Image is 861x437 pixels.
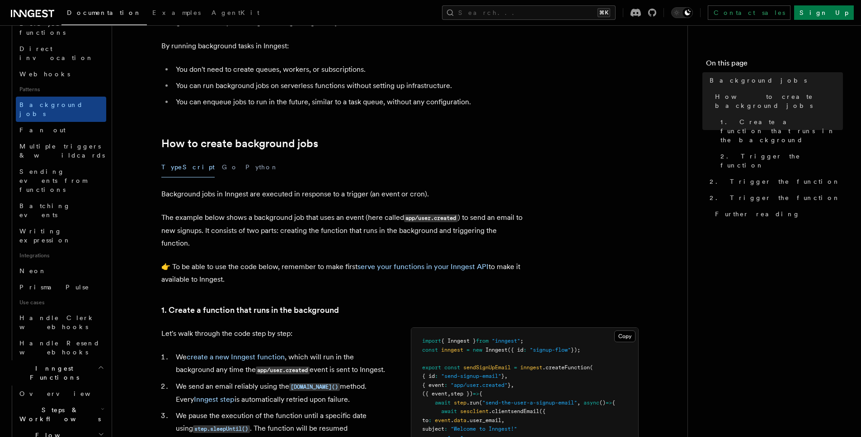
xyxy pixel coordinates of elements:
[571,347,580,353] span: });
[16,122,106,138] a: Fan out
[466,347,470,353] span: =
[16,223,106,248] a: Writing expression
[523,347,527,353] span: :
[422,364,441,371] span: export
[422,417,428,423] span: to
[16,386,106,402] a: Overview
[206,3,265,24] a: AgentKit
[454,400,466,406] span: step
[706,58,843,72] h4: On this page
[435,400,451,406] span: await
[16,82,106,97] span: Patterns
[606,400,612,406] span: =>
[16,41,106,66] a: Direct invocation
[706,173,843,190] a: 2. Trigger the function
[720,152,843,170] span: 2. Trigger the function
[161,260,523,286] p: 👉 To be able to use the code below, remember to make first to make it available to Inngest.
[444,426,447,432] span: :
[61,3,147,25] a: Documentation
[173,79,523,92] li: You can run background jobs on serverless functions without setting up infrastructure.
[16,163,106,198] a: Sending events from functions
[508,347,523,353] span: ({ id
[715,92,843,110] span: How to create background jobs
[485,347,508,353] span: Inngest
[16,310,106,335] a: Handle Clerk webhooks
[444,382,447,388] span: :
[161,188,523,200] p: Background jobs in Inngest are executed in response to a trigger (an event or cron).
[441,347,463,353] span: inngest
[463,364,511,371] span: sendSignUpEmail
[717,114,843,148] a: 1. Create a function that runs in the background
[245,157,278,177] button: Python
[16,335,106,360] a: Handle Resend webhooks
[404,214,458,222] code: app/user.created
[67,9,141,16] span: Documentation
[161,137,318,150] a: How to create background jobs
[16,263,106,279] a: Neon
[451,426,517,432] span: "Welcome to Inngest!"
[590,364,593,371] span: (
[19,101,83,117] span: Background jobs
[289,383,340,391] code: [DOMAIN_NAME]()
[577,400,580,406] span: ,
[501,417,504,423] span: ,
[422,347,438,353] span: const
[173,380,389,406] li: We send an email reliably using the method. Every is automatically retried upon failure.
[428,417,432,423] span: :
[173,63,523,76] li: You don't need to create queues, workers, or subscriptions.
[19,168,87,193] span: Sending events from functions
[444,364,460,371] span: const
[504,373,508,379] span: ,
[451,417,454,423] span: .
[612,400,615,406] span: {
[492,338,520,344] span: "inngest"
[473,391,479,397] span: =>
[16,138,106,163] a: Multiple triggers & wildcards
[16,279,106,295] a: Prisma Pulse
[19,126,66,134] span: Fan out
[441,338,476,344] span: { Inngest }
[794,5,854,20] a: Sign Up
[16,66,106,82] a: Webhooks
[193,425,250,433] code: step.sleepUntil()
[435,373,438,379] span: :
[671,7,693,18] button: Toggle dark mode
[256,367,310,374] code: app/user.created
[16,15,106,41] a: Delayed functions
[447,391,451,397] span: ,
[19,339,100,356] span: Handle Resend webhooks
[708,5,790,20] a: Contact sales
[482,400,577,406] span: "send-the-user-a-signup-email"
[16,405,101,423] span: Steps & Workflows
[489,408,539,414] span: .clientsendEmail
[717,148,843,173] a: 2. Trigger the function
[16,402,106,427] button: Steps & Workflows
[542,364,590,371] span: .createFunction
[710,76,807,85] span: Background jobs
[19,202,71,218] span: Batching events
[583,400,599,406] span: async
[441,373,501,379] span: "send-signup-email"
[508,382,511,388] span: }
[530,347,571,353] span: "signup-flow"
[435,417,451,423] span: event
[161,211,523,250] p: The example below shows a background job that uses an event (here called ) to send an email to ne...
[358,262,489,271] a: serve your functions in your Inngest API
[16,248,106,263] span: Integrations
[187,353,285,361] a: create a new Inngest function
[222,157,238,177] button: Go
[711,88,843,114] a: How to create background jobs
[454,417,466,423] span: data
[614,330,635,342] button: Copy
[422,391,447,397] span: ({ event
[16,295,106,310] span: Use cases
[152,9,201,16] span: Examples
[161,40,523,52] p: By running background tasks in Inngest:
[19,390,113,397] span: Overview
[479,391,482,397] span: {
[451,382,508,388] span: "app/user.created"
[161,157,215,177] button: TypeScript
[173,96,523,108] li: You can enqueue jobs to run in the future, similar to a task queue, without any configuration.
[422,426,444,432] span: subject
[473,347,482,353] span: new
